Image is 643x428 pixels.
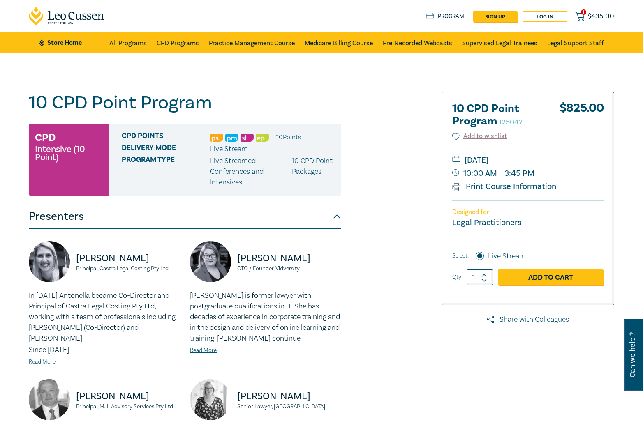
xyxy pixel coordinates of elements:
a: Pre-Recorded Webcasts [383,32,452,53]
small: Intensive (10 Point) [35,145,103,161]
h1: 10 CPD Point Program [29,92,341,113]
img: https://s3.ap-southeast-2.amazonaws.com/leo-cussen-store-production-content/Contacts/Natalie%20Wi... [190,241,231,282]
span: Delivery Mode [122,144,210,154]
p: [PERSON_NAME] is former lawyer with postgraduate qualifications in IT. She has decades of experie... [190,290,341,344]
h3: CPD [35,130,56,145]
span: Live Stream [210,144,248,154]
li: 10 Point s [276,132,301,143]
label: Qty [452,273,461,282]
h2: 10 CPD Point Program [452,103,543,127]
p: Designed for [452,208,604,216]
span: 1 [581,9,586,15]
div: $ 825.00 [560,103,604,131]
a: All Programs [109,32,147,53]
small: [DATE] [452,154,604,167]
label: Live Stream [488,251,526,262]
img: Practice Management & Business Skills [225,134,238,142]
img: https://s3.ap-southeast-2.amazonaws.com/leo-cussen-store-production-content/Contacts/Lauren%20Kel... [190,379,231,420]
a: Supervised Legal Trainees [462,32,537,53]
p: In [DATE] Antonella became Co-Director and Principal of Castra Legal Costing Pty Ltd, working wit... [29,290,180,344]
p: Live Streamed Conferences and Intensives , [210,156,292,188]
a: Add to Cart [498,269,604,285]
a: Print Course Information [452,181,556,192]
img: https://s3.ap-southeast-2.amazonaws.com/leo-cussen-store-production-content/Contacts/Antonella%20... [29,241,70,282]
span: Can we help ? [629,324,636,386]
img: Ethics & Professional Responsibility [256,134,269,142]
a: sign up [473,11,518,22]
p: [PERSON_NAME] [237,252,341,265]
small: 10:00 AM - 3:45 PM [452,167,604,180]
a: Share with Colleagues [442,314,614,325]
p: [PERSON_NAME] [76,390,180,403]
p: [PERSON_NAME] [237,390,341,403]
a: Log in [523,11,567,22]
a: Practice Management Course [209,32,295,53]
a: Medicare Billing Course [305,32,373,53]
small: Senior Lawyer, [GEOGRAPHIC_DATA] [237,404,341,410]
a: CPD Programs [157,32,199,53]
img: Professional Skills [210,134,223,142]
p: [PERSON_NAME] [76,252,180,265]
small: I25047 [500,117,523,127]
small: Principal, MJL Advisory Services Pty Ltd [76,404,180,410]
a: Read More [29,358,56,366]
span: Select: [452,251,469,260]
button: Presenters [29,204,341,229]
small: CTO / Founder, Vidversity [237,266,341,272]
a: Read More [190,347,217,354]
p: Since [DATE] [29,345,180,355]
span: $ 435.00 [587,12,614,21]
a: Store Home [39,38,96,47]
small: Legal Practitioners [452,217,521,228]
small: Principal, Castra Legal Costing Pty Ltd [76,266,180,272]
p: 10 CPD Point Packages [292,156,335,188]
button: Add to wishlist [452,131,507,141]
span: CPD Points [122,132,210,143]
a: Program [426,12,464,21]
span: Program type [122,156,210,188]
img: Substantive Law [241,134,254,142]
a: Legal Support Staff [547,32,604,53]
img: https://s3.ap-southeast-2.amazonaws.com/leo-cussen-store-production-content/Contacts/Mark%20J.%20... [29,379,70,420]
input: 1 [467,269,493,285]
